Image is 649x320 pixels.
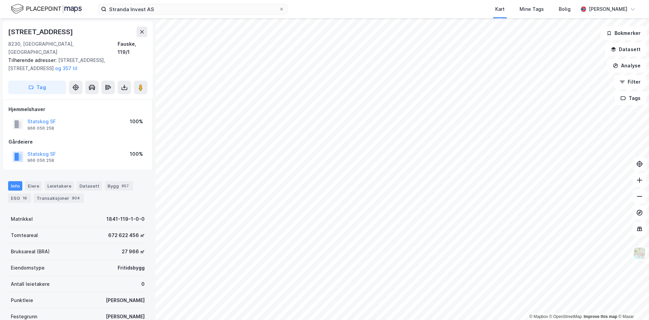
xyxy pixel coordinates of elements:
div: [PERSON_NAME] [589,5,627,13]
div: Leietakere [45,181,74,191]
div: Eiendomstype [11,264,45,272]
span: Tilhørende adresser: [8,57,58,63]
div: Bygg [105,181,133,191]
div: Kontrollprogram for chat [615,287,649,320]
button: Bokmerker [601,26,646,40]
div: Kart [495,5,505,13]
div: [STREET_ADDRESS], [STREET_ADDRESS] [8,56,142,72]
div: Info [8,181,22,191]
div: 672 622 456 ㎡ [108,231,145,239]
a: OpenStreetMap [549,314,582,319]
div: 100% [130,150,143,158]
iframe: Chat Widget [615,287,649,320]
div: 100% [130,118,143,126]
div: 27 966 ㎡ [122,248,145,256]
div: Antall leietakere [11,280,50,288]
button: Tag [8,81,66,94]
div: [STREET_ADDRESS] [8,26,74,37]
div: Bolig [559,5,571,13]
div: Matrikkel [11,215,33,223]
div: Mine Tags [520,5,544,13]
button: Filter [614,75,646,89]
a: Mapbox [529,314,548,319]
div: Datasett [77,181,102,191]
div: 857 [120,183,130,189]
button: Analyse [607,59,646,72]
div: Tomteareal [11,231,38,239]
div: 0 [141,280,145,288]
div: 8230, [GEOGRAPHIC_DATA], [GEOGRAPHIC_DATA] [8,40,118,56]
img: logo.f888ab2527a4732fd821a326f86c7f29.svg [11,3,82,15]
div: 16 [21,195,28,201]
img: Z [633,247,646,260]
input: Søk på adresse, matrikkel, gårdeiere, leietakere eller personer [106,4,279,14]
div: Fauske, 119/1 [118,40,147,56]
div: 1841-119-1-0-0 [106,215,145,223]
div: Gårdeiere [8,138,147,146]
div: Bruksareal (BRA) [11,248,50,256]
button: Tags [615,91,646,105]
div: Fritidsbygg [118,264,145,272]
div: Transaksjoner [34,193,84,203]
a: Improve this map [584,314,617,319]
button: Datasett [605,43,646,56]
div: 804 [71,195,81,201]
div: Eiere [25,181,42,191]
div: 966 056 258 [27,158,54,163]
div: Punktleie [11,296,33,304]
div: [PERSON_NAME] [106,296,145,304]
div: ESG [8,193,31,203]
div: 966 056 258 [27,126,54,131]
div: Hjemmelshaver [8,105,147,113]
